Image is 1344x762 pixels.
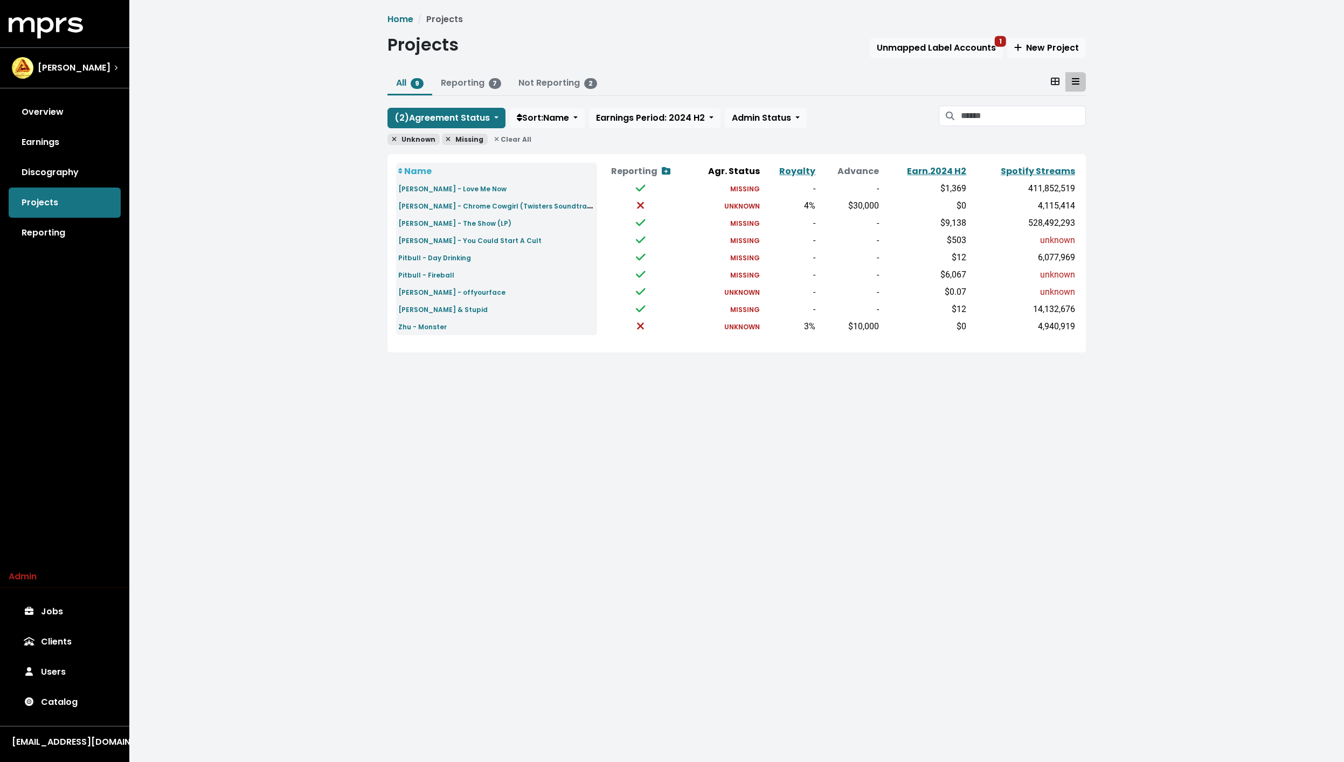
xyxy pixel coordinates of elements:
td: - [762,180,818,197]
small: UNKNOWN [724,322,760,331]
td: - [818,180,881,197]
span: unknown [1040,287,1075,297]
th: Agr. Status [684,163,762,180]
td: 14,132,676 [968,301,1077,318]
input: Search projects [961,106,1086,126]
a: Missing [442,133,488,146]
a: Jobs [9,597,121,627]
a: Unknown [387,133,440,146]
span: Unmapped Label Accounts [877,41,996,54]
button: Earnings Period: 2024 H2 [589,108,721,128]
small: UNKNOWN [724,288,760,297]
small: [PERSON_NAME] & Stupid [398,305,488,314]
a: Earn.2024 H2 [907,165,966,177]
td: - [818,249,881,266]
a: [PERSON_NAME] - Love Me Now [398,182,507,195]
td: - [818,301,881,318]
a: mprs logo [9,21,83,33]
a: All9 [396,77,424,89]
a: [PERSON_NAME] - Chrome Cowgirl (Twisters Soundtrack) [398,199,598,212]
td: $12 [881,249,969,266]
button: Sort:Name [510,108,585,128]
a: Pitbull - Fireball [398,268,454,281]
span: Earnings Period: 2024 H2 [596,112,705,124]
a: Pitbull - Day Drinking [398,251,471,264]
nav: breadcrumb [387,13,1086,26]
a: [PERSON_NAME] & Stupid [398,303,488,315]
a: Clear All [490,133,536,146]
td: $0.07 [881,283,969,301]
img: The selected account / producer [12,57,33,79]
td: - [818,283,881,301]
a: Clients [9,627,121,657]
span: Admin Status [732,112,791,124]
a: Reporting [9,218,121,248]
span: unknown [1040,235,1075,245]
small: MISSING [730,236,760,245]
a: Reporting7 [441,77,502,89]
button: Admin Status [725,108,807,128]
span: Clear All [490,134,536,145]
span: 2 [584,78,597,89]
td: $1,369 [881,180,969,197]
a: Discography [9,157,121,188]
td: 6,077,969 [968,249,1077,266]
a: Users [9,657,121,687]
span: New Project [1014,41,1079,54]
td: - [762,266,818,283]
span: 9 [411,78,424,89]
span: $10,000 [848,321,879,331]
a: Spotify Streams [1001,165,1075,177]
small: MISSING [730,271,760,280]
td: 3% [762,318,818,335]
svg: Card View [1051,77,1059,86]
td: 411,852,519 [968,180,1077,197]
td: 528,492,293 [968,214,1077,232]
td: $0 [881,197,969,214]
td: $0 [881,318,969,335]
span: ( 2 ) Agreement Status [394,112,490,124]
td: $6,067 [881,266,969,283]
td: - [762,249,818,266]
td: - [762,232,818,249]
small: Pitbull - Fireball [398,271,454,280]
a: [PERSON_NAME] - You Could Start A Cult [398,234,542,246]
span: Missing [442,134,488,145]
button: (2)Agreement Status [387,108,505,128]
small: [PERSON_NAME] - Love Me Now [398,184,507,193]
td: 4% [762,197,818,214]
td: - [818,232,881,249]
span: 1 [995,36,1006,47]
a: [PERSON_NAME] - offyourface [398,286,505,298]
span: [PERSON_NAME] [38,61,110,74]
small: MISSING [730,184,760,193]
a: Royalty [779,165,815,177]
td: $9,138 [881,214,969,232]
small: MISSING [730,305,760,314]
a: Overview [9,97,121,127]
td: - [762,301,818,318]
li: Projects [413,13,463,26]
td: $503 [881,232,969,249]
small: Pitbull - Day Drinking [398,253,471,262]
small: MISSING [730,253,760,262]
a: Zhu - Monster [398,320,447,332]
small: [PERSON_NAME] - The Show (LP) [398,219,511,228]
small: [PERSON_NAME] - You Could Start A Cult [398,236,542,245]
div: [EMAIL_ADDRESS][DOMAIN_NAME] [12,736,117,749]
td: $12 [881,301,969,318]
a: Not Reporting2 [518,77,597,89]
a: Catalog [9,687,121,717]
td: - [762,214,818,232]
button: Unmapped Label Accounts1 [870,38,1003,58]
span: 7 [489,78,502,89]
th: Name [396,163,597,180]
button: New Project [1007,38,1086,58]
small: MISSING [730,219,760,228]
td: - [762,283,818,301]
span: unknown [1040,269,1075,280]
small: UNKNOWN [724,202,760,211]
small: Zhu - Monster [398,322,447,331]
a: [PERSON_NAME] - The Show (LP) [398,217,511,229]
